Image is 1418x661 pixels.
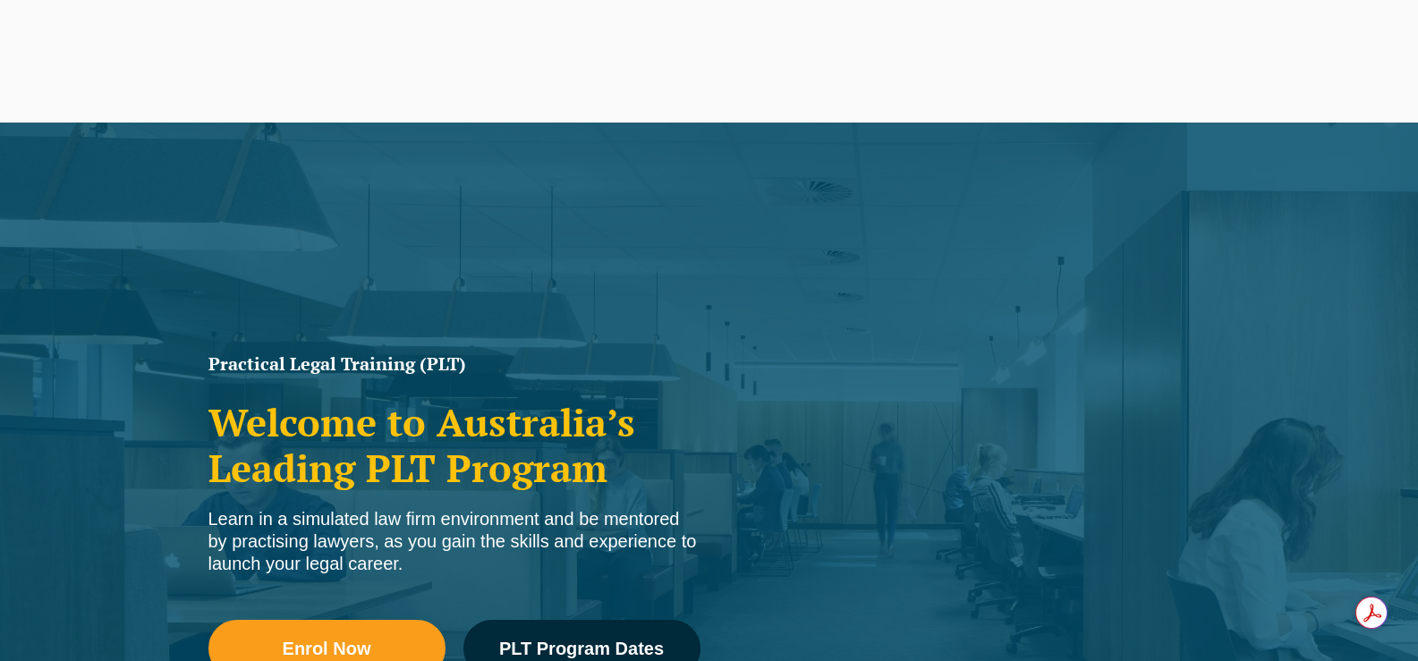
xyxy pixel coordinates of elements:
[283,640,371,657] span: Enrol Now
[499,640,664,657] span: PLT Program Dates
[208,508,701,575] div: Learn in a simulated law firm environment and be mentored by practising lawyers, as you gain the ...
[208,355,701,373] h1: Practical Legal Training (PLT)
[208,400,701,490] h2: Welcome to Australia’s Leading PLT Program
